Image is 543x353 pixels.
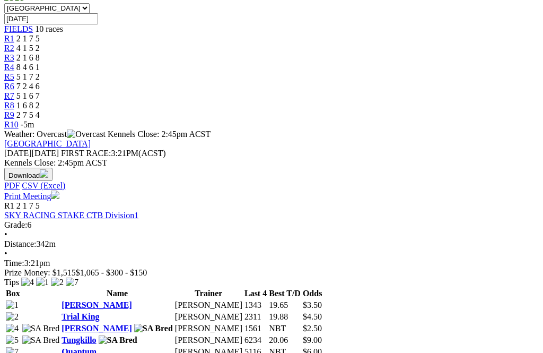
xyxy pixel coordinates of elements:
[4,220,28,229] span: Grade:
[16,63,40,72] span: 8 4 6 1
[302,288,322,299] th: Odds
[134,324,173,333] img: SA Bred
[4,201,14,210] span: R1
[4,192,59,201] a: Print Meeting
[6,324,19,333] img: 4
[16,72,40,81] span: 5 1 7 2
[268,300,301,311] td: 19.65
[303,324,322,333] span: $2.50
[4,53,14,62] a: R3
[6,300,19,310] img: 1
[61,288,173,299] th: Name
[4,268,539,278] div: Prize Money: $1,515
[16,201,40,210] span: 2 1 7 5
[268,312,301,322] td: 19.88
[4,130,108,139] span: Weather: Overcast
[6,312,19,322] img: 2
[4,24,33,33] a: FIELDS
[61,149,111,158] span: FIRST RACE:
[22,181,65,190] a: CSV (Excel)
[244,312,267,322] td: 2311
[16,44,40,53] span: 4 1 5 2
[6,289,20,298] span: Box
[76,268,147,277] span: $1,065 - $300 - $150
[174,323,243,334] td: [PERSON_NAME]
[4,91,14,100] a: R7
[4,34,14,43] a: R1
[16,53,40,62] span: 2 1 6 8
[268,288,301,299] th: Best T/D
[4,168,52,181] button: Download
[244,288,267,299] th: Last 4
[61,149,166,158] span: 3:21PM(ACST)
[303,300,322,309] span: $3.50
[66,278,78,287] img: 7
[268,335,301,346] td: 20.06
[16,34,40,43] span: 2 1 7 5
[51,278,64,287] img: 2
[4,72,14,81] a: R5
[16,110,40,119] span: 2 7 5 4
[4,181,539,191] div: Download
[4,101,14,110] a: R8
[268,323,301,334] td: NBT
[244,300,267,311] td: 1343
[4,149,59,158] span: [DATE]
[174,335,243,346] td: [PERSON_NAME]
[21,120,34,129] span: -5m
[22,335,60,345] img: SA Bred
[16,82,40,91] span: 7 2 4 6
[62,312,99,321] a: Trial King
[51,191,59,199] img: printer.svg
[4,249,7,258] span: •
[174,312,243,322] td: [PERSON_NAME]
[4,149,32,158] span: [DATE]
[22,324,60,333] img: SA Bred
[62,335,96,345] a: Tungkillo
[4,120,19,129] a: R10
[4,220,539,230] div: 6
[4,239,539,249] div: 342m
[36,278,49,287] img: 1
[108,130,211,139] span: Kennels Close: 2:45pm ACST
[4,239,36,248] span: Distance:
[244,335,267,346] td: 6234
[4,211,138,220] a: SKY RACING STAKE CTB Division1
[4,82,14,91] a: R6
[16,91,40,100] span: 5 1 6 7
[67,130,106,139] img: Overcast
[303,312,322,321] span: $4.50
[244,323,267,334] td: 1561
[35,24,63,33] span: 10 races
[40,169,48,178] img: download.svg
[16,101,40,110] span: 1 6 8 2
[4,181,20,190] a: PDF
[4,63,14,72] a: R4
[174,300,243,311] td: [PERSON_NAME]
[174,288,243,299] th: Trainer
[99,335,137,345] img: SA Bred
[4,259,24,268] span: Time:
[6,335,19,345] img: 5
[4,139,91,148] a: [GEOGRAPHIC_DATA]
[21,278,34,287] img: 4
[4,13,98,24] input: Select date
[62,300,132,309] a: [PERSON_NAME]
[4,110,14,119] a: R9
[62,324,132,333] a: [PERSON_NAME]
[4,230,7,239] span: •
[4,44,14,53] a: R2
[303,335,322,345] span: $9.00
[4,278,19,287] span: Tips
